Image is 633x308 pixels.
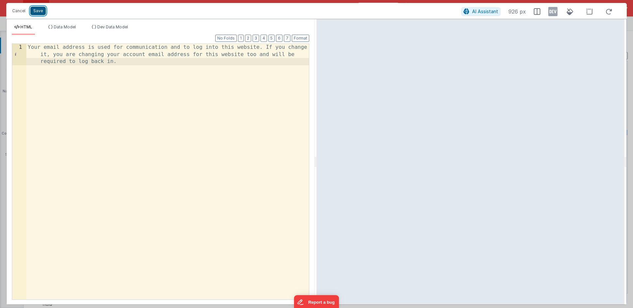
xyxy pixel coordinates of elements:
button: Save [30,7,46,15]
button: No Folds [215,35,237,42]
button: 3 [253,35,259,42]
button: AI Assistant [461,7,500,16]
span: 926 px [508,8,526,15]
span: Data Model [54,24,76,29]
button: 1 [238,35,244,42]
span: HTML [20,24,32,29]
span: Dev Data Model [97,24,128,29]
button: 7 [284,35,290,42]
div: 1 [12,44,26,65]
button: 6 [276,35,283,42]
span: AI Assistant [472,9,498,14]
button: 2 [245,35,251,42]
button: Format [292,35,309,42]
button: Cancel [9,6,29,15]
button: 4 [260,35,267,42]
button: 5 [268,35,275,42]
